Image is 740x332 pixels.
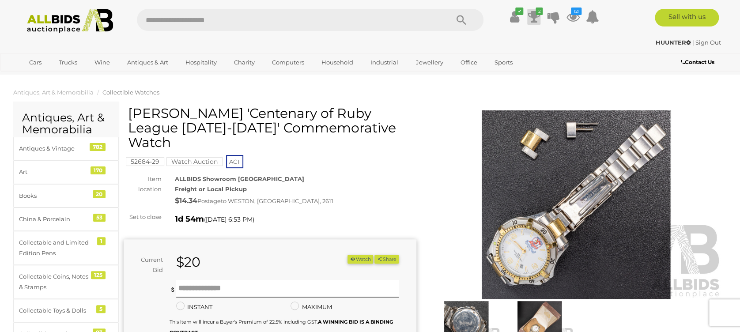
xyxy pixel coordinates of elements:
[175,185,247,192] strong: Freight or Local Pickup
[93,190,106,198] div: 20
[176,254,200,270] strong: $20
[19,191,92,201] div: Books
[204,216,254,223] span: ( )
[53,55,83,70] a: Trucks
[410,55,449,70] a: Jewellery
[430,110,722,299] img: Sydney Rooster 'Centenary of Ruby League 1908-2008' Commemorative Watch
[91,166,106,174] div: 170
[166,157,223,166] mark: Watch Auction
[13,299,119,322] a: Collectable Toys & Dolls 5
[681,59,714,65] b: Contact Us
[439,9,483,31] button: Search
[19,272,92,292] div: Collectable Coins, Notes & Stamps
[508,9,521,25] a: ✔
[13,89,94,96] a: Antiques, Art & Memorabilia
[175,196,197,205] strong: $14.34
[19,214,92,224] div: China & Porcelain
[166,158,223,165] a: Watch Auction
[23,55,47,70] a: Cars
[206,215,253,223] span: [DATE] 6:53 PM
[13,160,119,184] a: Art 170
[121,55,174,70] a: Antiques & Art
[23,70,98,84] a: [GEOGRAPHIC_DATA]
[656,39,691,46] strong: HUUNTER
[566,9,579,25] a: 121
[365,55,404,70] a: Industrial
[175,195,417,207] div: Postage
[175,214,204,224] strong: 1d 54m
[221,197,333,204] span: to WESTON, [GEOGRAPHIC_DATA], 2611
[347,255,373,264] button: Watch
[681,57,717,67] a: Contact Us
[13,231,119,265] a: Collectable and Limited Edition Pens 1
[102,89,159,96] a: Collectible Watches
[374,255,399,264] button: Share
[117,212,168,222] div: Set to close
[19,238,92,258] div: Collectable and Limited Edition Pens
[13,137,119,160] a: Antiques & Vintage 782
[19,143,92,154] div: Antiques & Vintage
[291,302,332,312] label: MAXIMUM
[22,9,118,33] img: Allbids.com.au
[175,175,304,182] strong: ALLBIDS Showroom [GEOGRAPHIC_DATA]
[571,8,581,15] i: 121
[19,306,92,316] div: Collectable Toys & Dolls
[128,106,414,150] h1: [PERSON_NAME] 'Centenary of Ruby League [DATE]-[DATE]' Commemorative Watch
[536,8,543,15] i: 2
[180,55,223,70] a: Hospitality
[655,9,719,26] a: Sell with us
[488,55,518,70] a: Sports
[228,55,261,70] a: Charity
[13,184,119,207] a: Books 20
[454,55,483,70] a: Office
[117,174,168,195] div: Item location
[97,237,106,245] div: 1
[126,157,164,166] mark: 52684-29
[347,255,373,264] li: Watch this item
[13,207,119,231] a: China & Porcelain 53
[226,155,243,168] span: ACT
[93,214,106,222] div: 53
[316,55,359,70] a: Household
[176,302,212,312] label: INSTANT
[19,167,92,177] div: Art
[266,55,310,70] a: Computers
[124,255,170,275] div: Current Bid
[96,305,106,313] div: 5
[13,265,119,299] a: Collectable Coins, Notes & Stamps 125
[656,39,692,46] a: HUUNTER
[90,143,106,151] div: 782
[22,112,110,136] h2: Antiques, Art & Memorabilia
[515,8,523,15] i: ✔
[527,9,540,25] a: 2
[91,271,106,279] div: 125
[695,39,721,46] a: Sign Out
[89,55,116,70] a: Wine
[692,39,694,46] span: |
[126,158,164,165] a: 52684-29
